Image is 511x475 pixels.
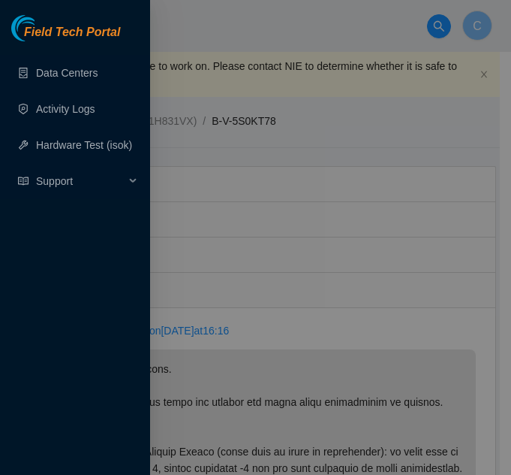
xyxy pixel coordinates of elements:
[11,15,76,41] img: Akamai Technologies
[36,166,125,196] span: Support
[24,26,120,40] span: Field Tech Portal
[36,67,98,79] a: Data Centers
[18,176,29,186] span: read
[11,27,120,47] a: Akamai TechnologiesField Tech Portal
[36,103,95,115] a: Activity Logs
[36,139,132,151] a: Hardware Test (isok)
